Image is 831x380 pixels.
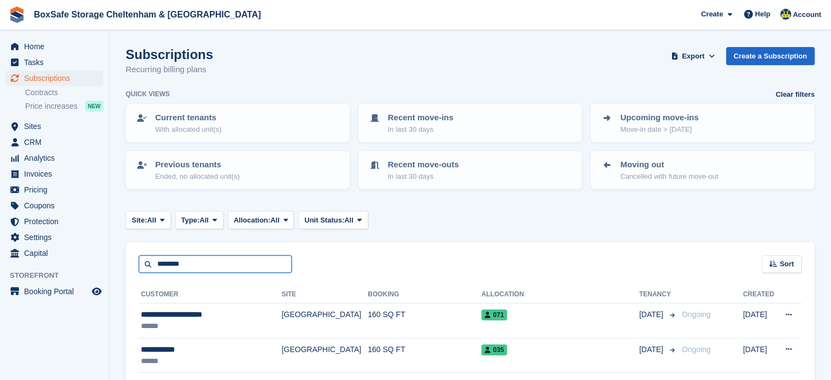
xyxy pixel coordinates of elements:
[126,47,213,62] h1: Subscriptions
[388,159,459,171] p: Recent move-outs
[147,215,156,226] span: All
[24,55,90,70] span: Tasks
[701,9,723,20] span: Create
[780,259,794,270] span: Sort
[155,124,221,135] p: With allocated unit(s)
[5,55,103,70] a: menu
[639,286,677,303] th: Tenancy
[388,171,459,182] p: In last 30 days
[5,39,103,54] a: menu
[639,309,665,320] span: [DATE]
[270,215,280,226] span: All
[620,159,718,171] p: Moving out
[793,9,821,20] span: Account
[5,198,103,213] a: menu
[24,284,90,299] span: Booking Portal
[5,150,103,166] a: menu
[281,303,368,338] td: [GEOGRAPHIC_DATA]
[24,119,90,134] span: Sites
[359,152,581,188] a: Recent move-outs In last 30 days
[155,171,240,182] p: Ended, no allocated unit(s)
[85,101,103,112] div: NEW
[25,101,78,112] span: Price increases
[24,245,90,261] span: Capital
[5,119,103,134] a: menu
[298,211,368,229] button: Unit Status: All
[682,345,711,354] span: Ongoing
[5,284,103,299] a: menu
[304,215,344,226] span: Unit Status:
[126,63,213,76] p: Recurring billing plans
[24,71,90,86] span: Subscriptions
[368,338,481,373] td: 160 SQ FT
[755,9,770,20] span: Help
[359,105,581,141] a: Recent move-ins In last 30 days
[388,124,453,135] p: In last 30 days
[682,310,711,319] span: Ongoing
[388,112,453,124] p: Recent move-ins
[127,152,349,188] a: Previous tenants Ended, no allocated unit(s)
[228,211,294,229] button: Allocation: All
[132,215,147,226] span: Site:
[5,214,103,229] a: menu
[25,87,103,98] a: Contracts
[24,150,90,166] span: Analytics
[5,71,103,86] a: menu
[281,286,368,303] th: Site
[481,344,507,355] span: 035
[24,39,90,54] span: Home
[126,89,170,99] h6: Quick views
[24,214,90,229] span: Protection
[620,171,718,182] p: Cancelled with future move-out
[669,47,717,65] button: Export
[5,166,103,182] a: menu
[639,344,665,355] span: [DATE]
[592,105,814,141] a: Upcoming move-ins Move-in date > [DATE]
[5,182,103,197] a: menu
[127,105,349,141] a: Current tenants With allocated unit(s)
[5,135,103,150] a: menu
[181,215,200,226] span: Type:
[726,47,815,65] a: Create a Subscription
[481,286,639,303] th: Allocation
[620,112,698,124] p: Upcoming move-ins
[344,215,353,226] span: All
[620,124,698,135] p: Move-in date > [DATE]
[775,89,815,100] a: Clear filters
[234,215,270,226] span: Allocation:
[126,211,171,229] button: Site: All
[199,215,209,226] span: All
[90,285,103,298] a: Preview store
[780,9,791,20] img: Kim Virabi
[481,309,507,320] span: 071
[743,303,777,338] td: [DATE]
[743,286,777,303] th: Created
[139,286,281,303] th: Customer
[24,135,90,150] span: CRM
[24,230,90,245] span: Settings
[175,211,223,229] button: Type: All
[743,338,777,373] td: [DATE]
[682,51,704,62] span: Export
[9,7,25,23] img: stora-icon-8386f47178a22dfd0bd8f6a31ec36ba5ce8667c1dd55bd0f319d3a0aa187defe.svg
[281,338,368,373] td: [GEOGRAPHIC_DATA]
[24,166,90,182] span: Invoices
[24,182,90,197] span: Pricing
[155,112,221,124] p: Current tenants
[24,198,90,213] span: Coupons
[368,303,481,338] td: 160 SQ FT
[592,152,814,188] a: Moving out Cancelled with future move-out
[30,5,265,24] a: BoxSafe Storage Cheltenham & [GEOGRAPHIC_DATA]
[5,230,103,245] a: menu
[25,100,103,112] a: Price increases NEW
[10,270,109,281] span: Storefront
[368,286,481,303] th: Booking
[155,159,240,171] p: Previous tenants
[5,245,103,261] a: menu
